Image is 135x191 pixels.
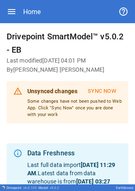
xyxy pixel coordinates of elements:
h6: By [PERSON_NAME] [PERSON_NAME] [7,65,128,75]
div: Home [23,8,41,16]
img: Drivepoint [2,186,5,189]
p: Some changes have not been pushed to Web App. Click "Sync Now" once you are done with your work [27,98,122,118]
b: Unsynced changes [27,88,77,94]
h6: Last modified [DATE] 04:01 PM [7,56,128,65]
span: v 6.0.105 [23,186,37,190]
b: [DATE] 11:29 AM [27,162,115,176]
div: Model [39,186,59,190]
div: Earthbreeze [116,186,133,190]
span: v 5.0.2 [50,186,59,190]
div: Data Freshness [27,148,122,158]
h6: Drivepoint SmartModel™ v5.0.2 - EB [7,30,128,56]
button: Sync Now [82,85,122,98]
div: Drivepoint [7,186,37,190]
